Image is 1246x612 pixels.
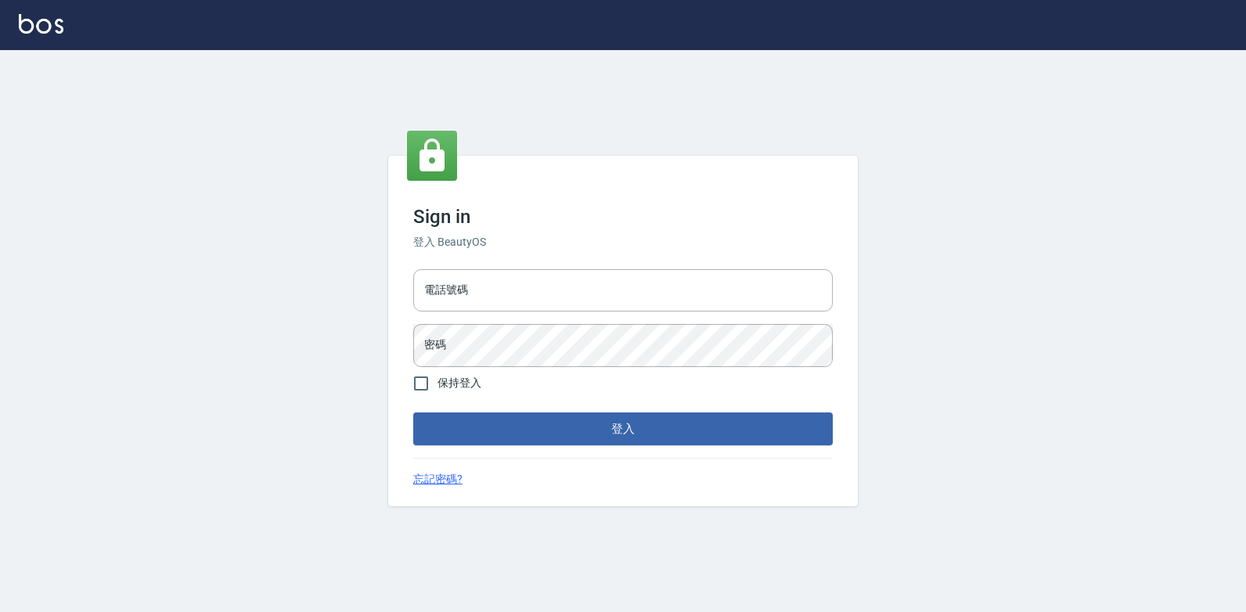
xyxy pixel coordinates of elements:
[413,234,833,250] h6: 登入 BeautyOS
[413,206,833,228] h3: Sign in
[19,14,63,34] img: Logo
[413,471,463,488] a: 忘記密碼?
[438,375,481,391] span: 保持登入
[413,412,833,445] button: 登入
